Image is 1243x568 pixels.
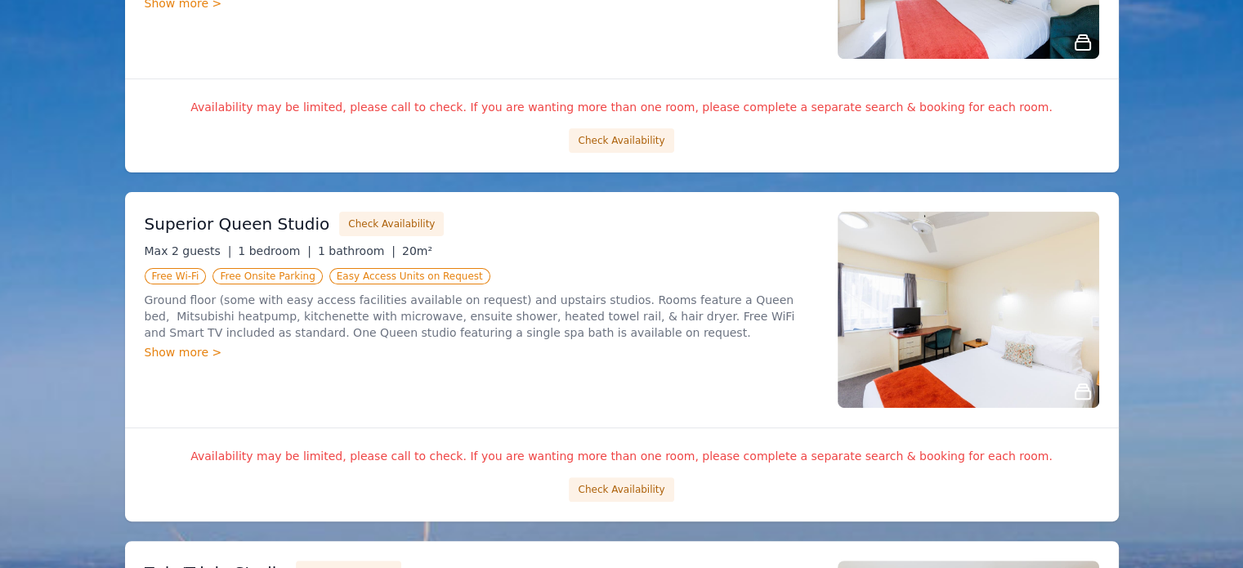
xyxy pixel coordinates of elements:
button: Check Availability [339,212,444,236]
span: 1 bathroom | [318,244,396,257]
p: Ground floor (some with easy access facilities available on request) and upstairs studios. Rooms ... [145,292,818,341]
span: 1 bedroom | [238,244,311,257]
button: Check Availability [569,128,673,153]
span: Max 2 guests | [145,244,232,257]
div: Show more > [145,344,818,360]
button: Check Availability [569,477,673,502]
span: 20m² [402,244,432,257]
h3: Superior Queen Studio [145,212,330,235]
p: Availability may be limited, please call to check. If you are wanting more than one room, please ... [145,448,1099,464]
span: Free Onsite Parking [212,268,322,284]
span: Easy Access Units on Request [329,268,490,284]
p: Availability may be limited, please call to check. If you are wanting more than one room, please ... [145,99,1099,115]
span: Free Wi-Fi [145,268,207,284]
